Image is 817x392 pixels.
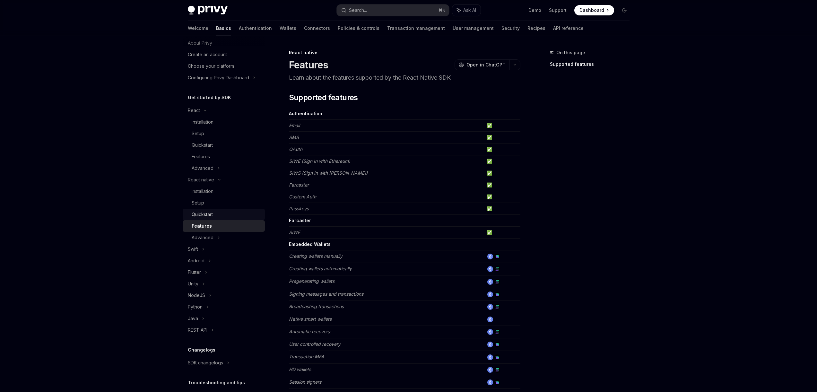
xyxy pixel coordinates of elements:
[452,4,481,16] button: Ask AI
[466,62,506,68] span: Open in ChatGPT
[579,7,604,13] span: Dashboard
[487,279,493,285] img: ethereum.png
[192,130,204,137] div: Setup
[550,59,635,69] a: Supported features
[337,4,449,16] button: Search...⌘K
[289,182,309,187] em: Farcaster
[487,342,493,347] img: ethereum.png
[188,326,207,334] div: REST API
[289,206,309,211] em: Passkeys
[183,209,265,220] a: Quickstart
[188,21,208,36] a: Welcome
[556,49,585,57] span: On this page
[484,155,520,167] td: ✅
[453,21,494,36] a: User management
[487,304,493,310] img: ethereum.png
[494,266,500,272] img: solana.png
[188,315,198,322] div: Java
[289,230,300,235] em: SIWF
[192,141,213,149] div: Quickstart
[192,222,212,230] div: Features
[183,60,265,72] a: Choose your platform
[349,6,367,14] div: Search...
[188,6,228,15] img: dark logo
[484,203,520,215] td: ✅
[439,8,445,13] span: ⌘ K
[487,266,493,272] img: ethereum.png
[463,7,476,13] span: Ask AI
[484,191,520,203] td: ✅
[183,220,265,232] a: Features
[192,118,213,126] div: Installation
[574,5,614,15] a: Dashboard
[494,304,500,310] img: solana.png
[183,151,265,162] a: Features
[183,186,265,197] a: Installation
[528,7,541,13] a: Demo
[239,21,272,36] a: Authentication
[487,354,493,360] img: ethereum.png
[487,379,493,385] img: ethereum.png
[188,379,245,387] h5: Troubleshooting and tips
[501,21,520,36] a: Security
[188,62,234,70] div: Choose your platform
[487,254,493,259] img: ethereum.png
[289,253,343,259] em: Creating wallets manually
[304,21,330,36] a: Connectors
[188,346,215,354] h5: Changelogs
[289,123,300,128] em: Email
[188,280,198,288] div: Unity
[289,291,363,297] em: Signing messages and transactions
[387,21,445,36] a: Transaction management
[289,304,344,309] em: Broadcasting transactions
[289,354,324,359] em: Transaction MFA
[289,170,368,176] em: SIWS (Sign In with [PERSON_NAME])
[192,199,204,207] div: Setup
[289,218,311,223] strong: Farcaster
[484,167,520,179] td: ✅
[192,211,213,218] div: Quickstart
[289,135,299,140] em: SMS
[183,128,265,139] a: Setup
[484,179,520,191] td: ✅
[619,5,630,15] button: Toggle dark mode
[484,120,520,132] td: ✅
[289,59,328,71] h1: Features
[484,227,520,239] td: ✅
[183,139,265,151] a: Quickstart
[553,21,584,36] a: API reference
[188,359,223,367] div: SDK changelogs
[289,341,341,347] em: User controlled recovery
[289,92,358,103] span: Supported features
[289,379,321,385] em: Session signers
[188,257,204,265] div: Android
[188,303,203,311] div: Python
[289,367,311,372] em: HD wallets
[183,49,265,60] a: Create an account
[188,107,200,114] div: React
[188,268,201,276] div: Flutter
[216,21,231,36] a: Basics
[192,234,213,241] div: Advanced
[192,164,213,172] div: Advanced
[289,73,520,82] p: Learn about the features supported by the React Native SDK
[494,354,500,360] img: solana.png
[188,94,231,101] h5: Get started by SDK
[183,116,265,128] a: Installation
[494,329,500,335] img: solana.png
[188,74,249,82] div: Configuring Privy Dashboard
[289,316,332,322] em: Native smart wallets
[192,153,210,161] div: Features
[494,279,500,285] img: solana.png
[188,51,227,58] div: Create an account
[289,146,302,152] em: OAuth
[487,367,493,373] img: ethereum.png
[183,197,265,209] a: Setup
[289,329,330,334] em: Automatic recovery
[494,342,500,347] img: solana.png
[494,367,500,373] img: solana.png
[487,317,493,322] img: ethereum.png
[494,292,500,297] img: solana.png
[280,21,296,36] a: Wallets
[289,241,331,247] strong: Embedded Wallets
